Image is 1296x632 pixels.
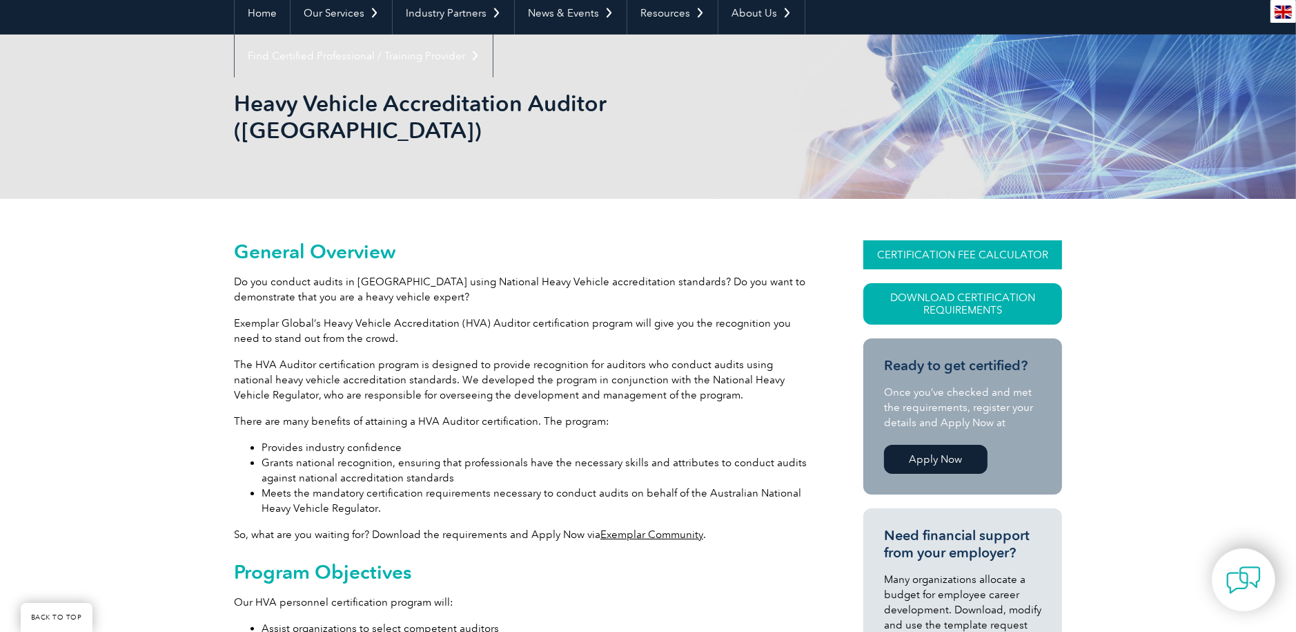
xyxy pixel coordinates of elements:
a: Apply Now [884,445,988,474]
li: Meets the mandatory certification requirements necessary to conduct audits on behalf of the Austr... [262,486,814,516]
a: Find Certified Professional / Training Provider [235,35,493,77]
a: BACK TO TOP [21,603,92,632]
a: Download Certification Requirements [863,283,1062,325]
li: Provides industry confidence [262,440,814,455]
img: en [1275,6,1292,19]
img: contact-chat.png [1226,563,1261,597]
p: The HVA Auditor certification program is designed to provide recognition for auditors who conduct... [234,357,814,403]
h3: Need financial support from your employer? [884,527,1041,562]
li: Grants national recognition, ensuring that professionals have the necessary skills and attributes... [262,455,814,486]
p: There are many benefits of attaining a HVA Auditor certification. The program: [234,414,814,429]
h3: Ready to get certified? [884,357,1041,374]
p: So, what are you waiting for? Download the requirements and Apply Now via . [234,527,814,542]
p: Exemplar Global’s Heavy Vehicle Accreditation (HVA) Auditor certification program will give you t... [234,316,814,346]
a: CERTIFICATION FEE CALCULATOR [863,240,1062,269]
a: Exemplar Community [600,528,703,541]
p: Our HVA personnel certification program will: [234,595,814,610]
h1: Heavy Vehicle Accreditation Auditor ([GEOGRAPHIC_DATA]) [234,90,764,144]
h2: Program Objectives [234,561,814,583]
p: Do you conduct audits in [GEOGRAPHIC_DATA] using National Heavy Vehicle accreditation standards? ... [234,274,814,305]
p: Once you’ve checked and met the requirements, register your details and Apply Now at [884,385,1041,430]
h2: General Overview [234,240,814,262]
